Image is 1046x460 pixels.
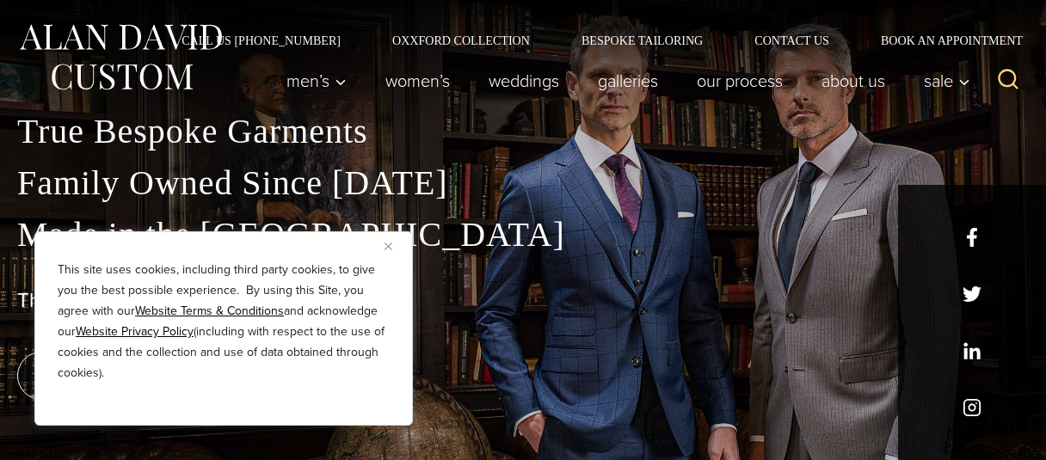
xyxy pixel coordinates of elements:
a: Bespoke Tailoring [556,34,729,46]
a: Website Privacy Policy [76,322,194,340]
span: Men’s [286,72,347,89]
a: Contact Us [729,34,855,46]
button: View Search Form [988,60,1029,101]
a: Call Us [PHONE_NUMBER] [156,34,366,46]
a: weddings [470,64,579,98]
a: Book an Appointment [855,34,1029,46]
p: This site uses cookies, including third party cookies, to give you the best possible experience. ... [58,260,390,383]
span: Sale [924,72,970,89]
button: Close [385,236,405,256]
a: Galleries [579,64,678,98]
img: Close [385,242,392,250]
p: True Bespoke Garments Family Owned Since [DATE] Made in the [GEOGRAPHIC_DATA] [17,106,1029,261]
h1: The Best Custom Suits NYC Has to Offer [17,288,1029,313]
a: Oxxford Collection [366,34,556,46]
nav: Secondary Navigation [156,34,1029,46]
a: Women’s [366,64,470,98]
a: Our Process [678,64,803,98]
a: book an appointment [17,352,258,400]
a: About Us [803,64,905,98]
a: Website Terms & Conditions [135,302,284,320]
nav: Primary Navigation [268,64,980,98]
img: Alan David Custom [17,19,224,95]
